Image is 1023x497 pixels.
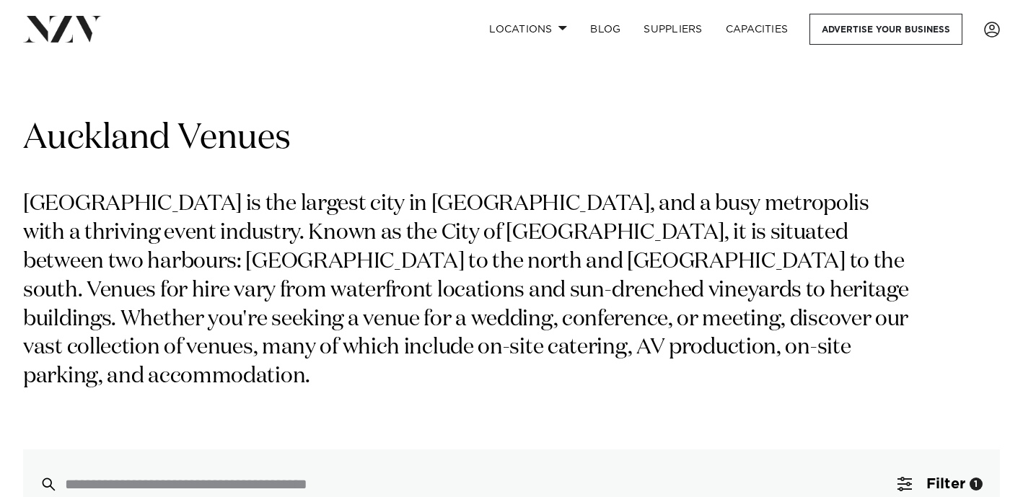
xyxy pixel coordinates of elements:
[478,14,579,45] a: Locations
[23,116,1000,162] h1: Auckland Venues
[23,190,915,392] p: [GEOGRAPHIC_DATA] is the largest city in [GEOGRAPHIC_DATA], and a busy metropolis with a thriving...
[926,477,965,491] span: Filter
[714,14,800,45] a: Capacities
[23,16,102,42] img: nzv-logo.png
[970,478,983,491] div: 1
[809,14,962,45] a: Advertise your business
[632,14,714,45] a: SUPPLIERS
[579,14,632,45] a: BLOG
